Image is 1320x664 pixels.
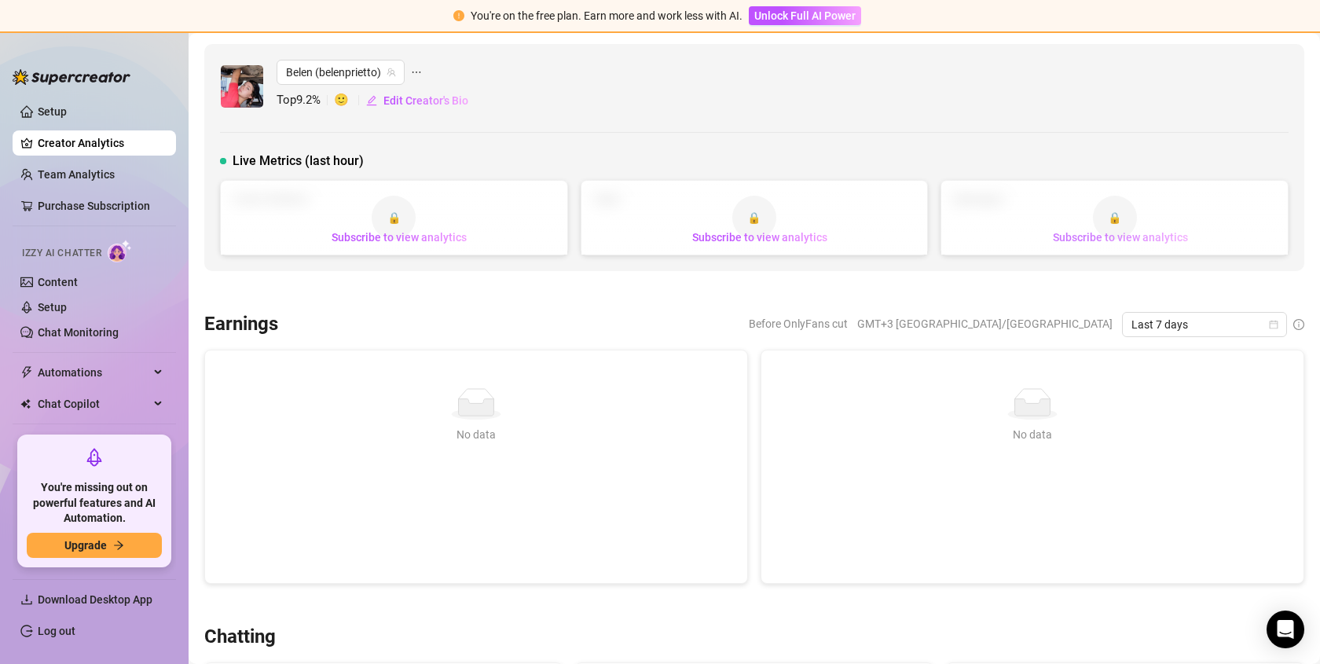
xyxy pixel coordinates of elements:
[221,65,263,108] img: Belen
[453,10,464,21] span: exclamation-circle
[749,9,861,22] a: Unlock Full AI Power
[286,61,395,84] span: Belen (belenprietto)
[749,6,861,25] button: Unlock Full AI Power
[366,95,377,106] span: edit
[277,91,334,110] span: Top 9.2 %
[319,225,479,250] button: Subscribe to view analytics
[1053,231,1188,244] span: Subscribe to view analytics
[1293,319,1304,330] span: info-circle
[38,130,163,156] a: Creator Analytics
[38,593,152,606] span: Download Desktop App
[749,312,848,336] span: Before OnlyFans cut
[13,69,130,85] img: logo-BBDzfeDw.svg
[471,9,742,22] span: You're on the free plan. Earn more and work less with AI.
[20,398,31,409] img: Chat Copilot
[108,240,132,262] img: AI Chatter
[38,193,163,218] a: Purchase Subscription
[334,91,365,110] span: 🙂
[1269,320,1278,329] span: calendar
[204,312,278,337] h3: Earnings
[372,196,416,240] div: 🔒
[38,168,115,181] a: Team Analytics
[38,301,67,314] a: Setup
[411,60,422,85] span: ellipsis
[1267,611,1304,648] div: Open Intercom Messenger
[1040,225,1201,250] button: Subscribe to view analytics
[38,625,75,637] a: Log out
[38,326,119,339] a: Chat Monitoring
[20,593,33,606] span: download
[20,366,33,379] span: thunderbolt
[204,625,276,650] h3: Chatting
[113,540,124,551] span: arrow-right
[38,391,149,416] span: Chat Copilot
[27,533,162,558] button: Upgradearrow-right
[365,88,469,113] button: Edit Creator's Bio
[387,68,396,77] span: team
[780,426,1285,443] div: No data
[64,539,107,552] span: Upgrade
[680,225,840,250] button: Subscribe to view analytics
[38,105,67,118] a: Setup
[332,231,467,244] span: Subscribe to view analytics
[857,312,1113,336] span: GMT+3 [GEOGRAPHIC_DATA]/[GEOGRAPHIC_DATA]
[692,231,827,244] span: Subscribe to view analytics
[1093,196,1137,240] div: 🔒
[85,448,104,467] span: rocket
[233,152,364,171] span: Live Metrics (last hour)
[754,9,856,22] span: Unlock Full AI Power
[27,480,162,526] span: You're missing out on powerful features and AI Automation.
[38,360,149,385] span: Automations
[22,246,101,261] span: Izzy AI Chatter
[732,196,776,240] div: 🔒
[1131,313,1278,336] span: Last 7 days
[383,94,468,107] span: Edit Creator's Bio
[38,276,78,288] a: Content
[224,426,728,443] div: No data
